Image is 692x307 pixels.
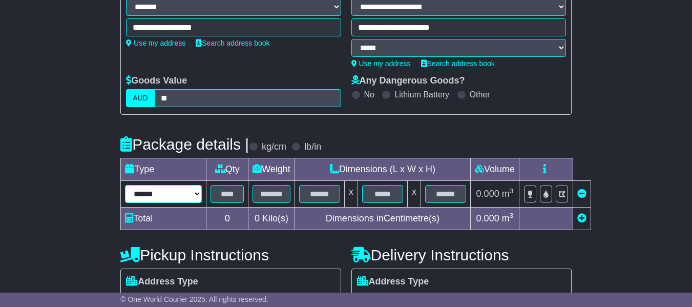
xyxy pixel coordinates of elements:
a: Search address book [421,59,495,68]
label: Other [470,90,490,99]
label: Lithium Battery [394,90,449,99]
a: Add new item [577,213,586,223]
a: Remove this item [577,189,586,199]
a: Use my address [351,59,411,68]
label: Any Dangerous Goods? [351,75,465,87]
td: Total [121,208,206,230]
label: No [364,90,374,99]
td: Qty [206,158,248,181]
sup: 3 [510,212,514,219]
span: 0 [255,213,260,223]
h4: Pickup Instructions [120,247,341,263]
label: Goods Value [126,75,187,87]
label: AUD [126,89,155,107]
label: Address Type [126,276,198,288]
span: Air & Sea Depot [250,290,319,306]
span: Residential [357,290,407,306]
a: Use my address [126,39,185,47]
span: Commercial [186,290,239,306]
td: Kilo(s) [248,208,295,230]
td: Volume [470,158,519,181]
span: m [502,213,514,223]
span: Residential [126,290,176,306]
td: Dimensions (L x W x H) [295,158,470,181]
td: Type [121,158,206,181]
label: lb/in [304,141,321,153]
span: Air & Sea Depot [480,290,550,306]
td: Dimensions in Centimetre(s) [295,208,470,230]
a: Search address book [196,39,269,47]
span: © One World Courier 2025. All rights reserved. [120,295,268,303]
span: Commercial [417,290,470,306]
h4: Delivery Instructions [351,247,572,263]
span: m [502,189,514,199]
td: 0 [206,208,248,230]
span: 0.000 [476,213,499,223]
sup: 3 [510,187,514,195]
label: kg/cm [262,141,286,153]
td: Weight [248,158,295,181]
td: x [407,181,421,208]
td: x [344,181,358,208]
label: Address Type [357,276,429,288]
span: 0.000 [476,189,499,199]
h4: Package details | [120,136,249,153]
